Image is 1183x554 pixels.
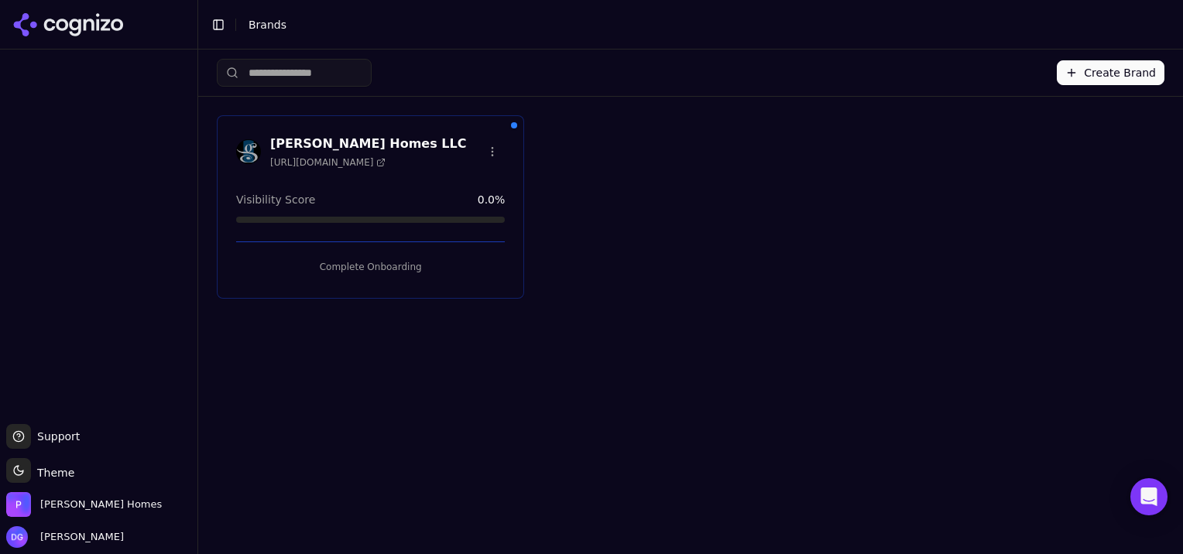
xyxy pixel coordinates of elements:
[31,467,74,479] span: Theme
[236,255,505,279] button: Complete Onboarding
[1057,60,1164,85] button: Create Brand
[270,156,386,169] span: [URL][DOMAIN_NAME]
[270,135,466,153] h3: [PERSON_NAME] Homes LLC
[1130,478,1168,515] div: Open Intercom Messenger
[40,498,162,511] span: Paul Gray Homes
[6,492,31,517] img: Paul Gray Homes
[478,192,506,207] span: 0.0 %
[249,17,1140,32] nav: breadcrumb
[34,530,124,544] span: [PERSON_NAME]
[236,139,261,164] img: Paul Gray Homes LLC
[6,526,28,548] img: Denise Gray
[249,19,286,31] span: Brands
[31,429,80,444] span: Support
[6,492,162,517] button: Open organization switcher
[6,526,124,548] button: Open user button
[236,192,315,207] span: Visibility Score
